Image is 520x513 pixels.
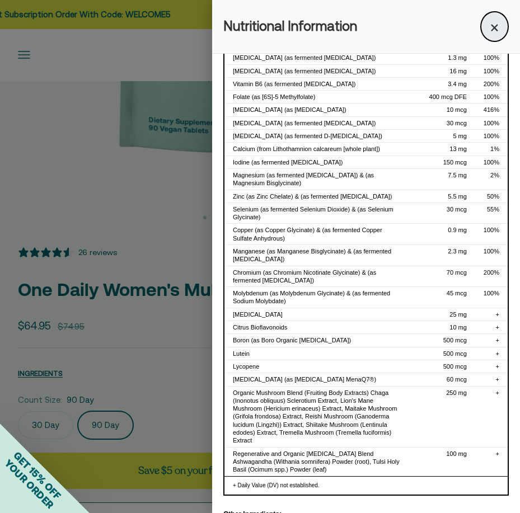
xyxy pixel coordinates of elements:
div: Molybdenum (as Molybdenum Glycinate) & (as fermented Sodium Molybdate) [233,289,402,305]
div: Regenerative and Organic [MEDICAL_DATA] Blend Ashwagandha (Withania somnifera) Powder (root), Tul... [233,450,402,474]
span: 150 mcg [443,159,467,166]
span: 2.3 mg [448,248,467,255]
span: 7.5 mg [448,172,467,178]
span: 400 mcg DFE [429,93,467,100]
div: Citrus Bioflavonoids [233,323,402,331]
div: + Daily Value (DV) not established. [224,476,508,495]
td: + [475,334,508,347]
td: + [475,360,508,373]
span: 3.4 mg [448,81,467,87]
td: 416% [475,103,508,116]
div: Manganese (as Manganese Bisglycinate) & (as fermented [MEDICAL_DATA]) [233,247,402,263]
span: 30 mcg [447,206,467,213]
span: 30 mcg [447,120,467,126]
td: 100% [475,51,508,64]
span: 500 mcg [443,363,467,370]
div: [MEDICAL_DATA] (as fermented [MEDICAL_DATA]) [233,67,402,75]
span: 500 mcg [443,337,467,343]
span: 25 mg [449,311,467,318]
td: 100% [475,287,508,308]
button: × [480,11,509,42]
div: Copper (as Copper Glycinate) & (as fermented Copper Sulfate Anhydrous) [233,226,402,242]
div: Iodine (as fermented [MEDICAL_DATA]) [233,158,402,166]
td: 100% [475,64,508,77]
td: 100% [475,130,508,143]
div: Lycopene [233,363,402,370]
span: 45 mcg [447,290,467,296]
td: + [475,373,508,386]
span: 1.3 mg [448,54,467,61]
td: + [475,447,508,476]
span: 250 mg [446,389,467,396]
span: 13 mg [449,145,467,152]
div: Organic Mushroom Blend (Fruiting Body Extracts) Chaga (Inonotus obliquus) Sclerotium Extract, Lio... [233,389,402,445]
td: 100% [475,245,508,266]
td: 50% [475,190,508,203]
td: + [475,347,508,360]
span: 0.9 mg [448,227,467,233]
div: Boron (as Boro Organic [MEDICAL_DATA]) [233,336,402,344]
span: 10 mcg [447,106,467,113]
div: Selenium (as fermented Selenium Dioxide) & (as Selenium Glycinate) [233,205,402,222]
div: Folate (as [6S]-5 Methylfolate) [233,93,402,101]
td: 1% [475,143,508,156]
td: 100% [475,156,508,168]
h2: Nutritional Information [223,16,357,37]
td: 100% [475,91,508,103]
div: Vitamin B6 (as fermented [MEDICAL_DATA]) [233,80,402,88]
div: Chromium (as Chromium Nicotinate Glycinate) & (as fermented [MEDICAL_DATA]) [233,269,402,285]
div: [MEDICAL_DATA] (as [MEDICAL_DATA] MenaQ7®) [233,375,402,383]
span: 100 mg [446,450,467,457]
div: Zinc (as Zinc Chelate) & (as fermented [MEDICAL_DATA]) [233,192,402,200]
td: + [475,308,508,321]
span: 60 mcg [447,376,467,383]
div: Magnesium (as fermented [MEDICAL_DATA]) & (as Magnesium Bisglycinate) [233,171,402,187]
div: Calcium (from Lithothamnion calcareum [whole plant]) [233,145,402,153]
td: 2% [475,168,508,190]
div: [MEDICAL_DATA] [233,310,402,318]
td: 55% [475,203,508,224]
td: 100% [475,224,508,245]
div: [MEDICAL_DATA] (as fermented [MEDICAL_DATA]) [233,54,402,62]
span: 500 mcg [443,350,467,357]
span: 10 mg [449,324,467,331]
td: 200% [475,77,508,90]
span: 16 mg [449,68,467,74]
div: [MEDICAL_DATA] (as fermented [MEDICAL_DATA]) [233,119,402,127]
span: 5 mg [453,133,466,139]
td: 200% [475,266,508,287]
td: + [475,321,508,334]
span: 70 mcg [447,269,467,276]
span: GET 15% OFF [11,449,63,501]
span: 5.5 mg [448,193,467,200]
div: [MEDICAL_DATA] (as [MEDICAL_DATA]) [233,106,402,114]
div: Lutein [233,350,402,357]
div: [MEDICAL_DATA] (as fermented D-[MEDICAL_DATA]) [233,132,402,140]
td: + [475,386,508,447]
td: 100% [475,116,508,129]
span: YOUR ORDER [2,457,56,511]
